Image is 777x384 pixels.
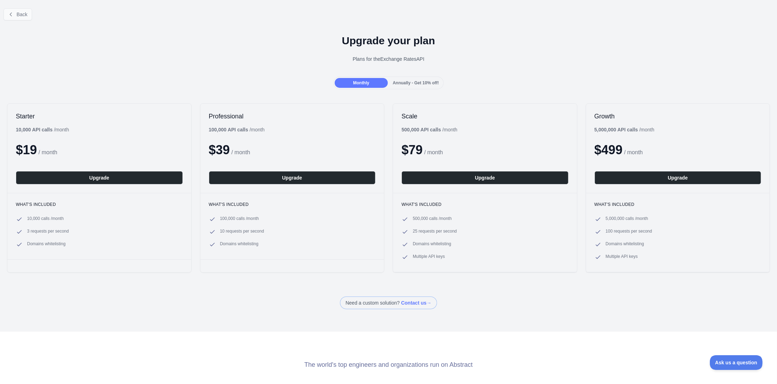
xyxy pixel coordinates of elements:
iframe: Toggle Customer Support [710,355,763,370]
div: / month [402,126,457,133]
b: 500,000 API calls [402,127,441,132]
h2: Professional [209,112,376,121]
h2: Scale [402,112,569,121]
span: $ 79 [402,143,423,157]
